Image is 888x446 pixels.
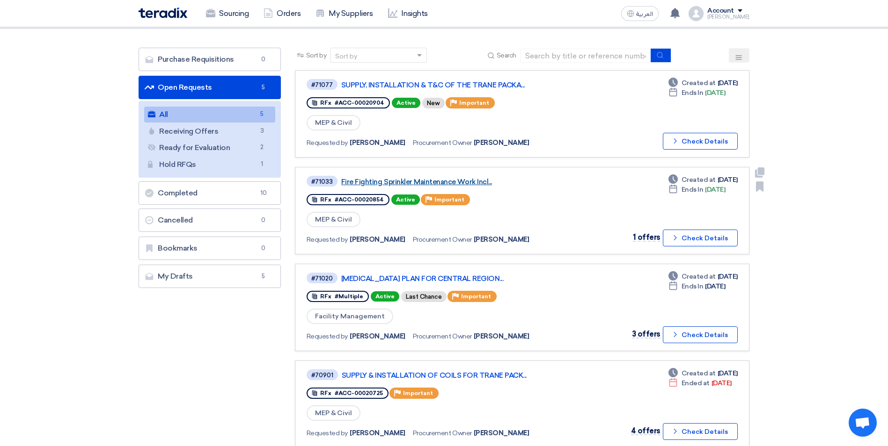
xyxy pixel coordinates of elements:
a: All [144,107,275,122]
span: #ACC-00020854 [335,196,384,203]
a: SUPPLY, INSTALLATION & T&C OF THE TRANE PACKA... [341,81,575,89]
span: 5 [258,83,269,92]
a: Hold RFQs [144,157,275,173]
span: Ends In [682,88,704,98]
span: RFx [320,390,331,396]
span: Requested by [307,428,348,438]
div: Last Chance [401,291,447,302]
span: Important [459,100,489,106]
span: Created at [682,175,716,185]
a: Open chat [849,409,877,437]
span: 2 [257,143,268,152]
span: 10 [258,188,269,198]
span: العربية [636,11,653,17]
span: Ends In [682,281,704,291]
span: [PERSON_NAME] [474,331,529,341]
span: #ACC-00020904 [335,100,384,106]
div: [DATE] [668,378,732,388]
span: Procurement Owner [413,331,472,341]
span: Procurement Owner [413,428,472,438]
div: #71033 [311,179,333,185]
span: Requested by [307,138,348,148]
span: Procurement Owner [413,235,472,245]
a: Completed10 [139,181,281,205]
input: Search by title or reference number [520,49,651,63]
a: My Suppliers [308,3,380,24]
span: [PERSON_NAME] [350,138,405,148]
span: [PERSON_NAME] [474,235,529,245]
div: Account [707,7,734,15]
span: 0 [258,55,269,64]
div: [PERSON_NAME] [707,14,749,20]
div: #70901 [311,372,333,378]
span: [PERSON_NAME] [350,331,405,341]
button: Check Details [663,423,738,440]
div: New [422,98,445,108]
span: Facility Management [307,309,393,324]
button: العربية [621,6,659,21]
span: 5 [258,272,269,281]
span: Active [371,291,399,302]
a: Sourcing [198,3,256,24]
span: RFx [320,196,331,203]
a: Open Requests5 [139,76,281,99]
span: Requested by [307,235,348,245]
span: Ended at [682,378,710,388]
a: Insights [381,3,435,24]
span: 1 [257,159,268,169]
span: Procurement Owner [413,138,472,148]
div: [DATE] [668,78,738,88]
span: Active [391,194,420,205]
span: Search [497,50,516,60]
span: [PERSON_NAME] [350,235,405,245]
a: SUPPLY & INSTALLATION OF COILS FOR TRANE PACK... [342,371,576,380]
button: Check Details [663,133,738,150]
div: #71020 [311,275,333,281]
span: Important [434,196,464,203]
span: RFx [320,293,331,300]
a: Purchase Requisitions0 [139,48,281,71]
span: MEP & Civil [307,212,360,227]
img: profile_test.png [689,6,704,21]
span: Important [461,293,491,300]
span: 0 [258,244,269,253]
span: RFx [320,100,331,106]
span: Requested by [307,331,348,341]
div: #71077 [311,82,333,88]
a: [MEDICAL_DATA] PLAN FOR CENTRAL REGION... [341,274,575,283]
a: Bookmarks0 [139,237,281,260]
span: Sort by [306,50,327,60]
span: #ACC-00020725 [335,390,383,396]
div: [DATE] [668,272,738,281]
span: Created at [682,272,716,281]
span: [PERSON_NAME] [474,138,529,148]
div: [DATE] [668,88,726,98]
span: [PERSON_NAME] [474,428,529,438]
a: Ready for Evaluation [144,140,275,156]
button: Check Details [663,326,738,343]
span: 3 [257,126,268,136]
div: [DATE] [668,175,738,185]
button: Check Details [663,230,738,246]
a: Cancelled0 [139,209,281,232]
span: Created at [682,78,716,88]
a: Orders [256,3,308,24]
span: 3 offers [632,330,660,338]
span: Important [403,390,433,396]
span: MEP & Civil [307,405,360,421]
a: My Drafts5 [139,265,281,288]
span: MEP & Civil [307,115,360,130]
span: 1 offers [633,233,660,242]
div: [DATE] [668,281,726,291]
span: [PERSON_NAME] [350,428,405,438]
span: #Multiple [335,293,363,300]
a: Receiving Offers [144,123,275,139]
span: 0 [258,216,269,225]
a: Fire Fighting Sprinkler Maintenance Work Incl... [341,178,575,186]
img: Teradix logo [139,7,187,18]
span: 4 offers [631,426,660,435]
span: Active [392,98,420,108]
div: [DATE] [668,185,726,194]
span: Ends In [682,185,704,194]
span: Created at [682,368,716,378]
